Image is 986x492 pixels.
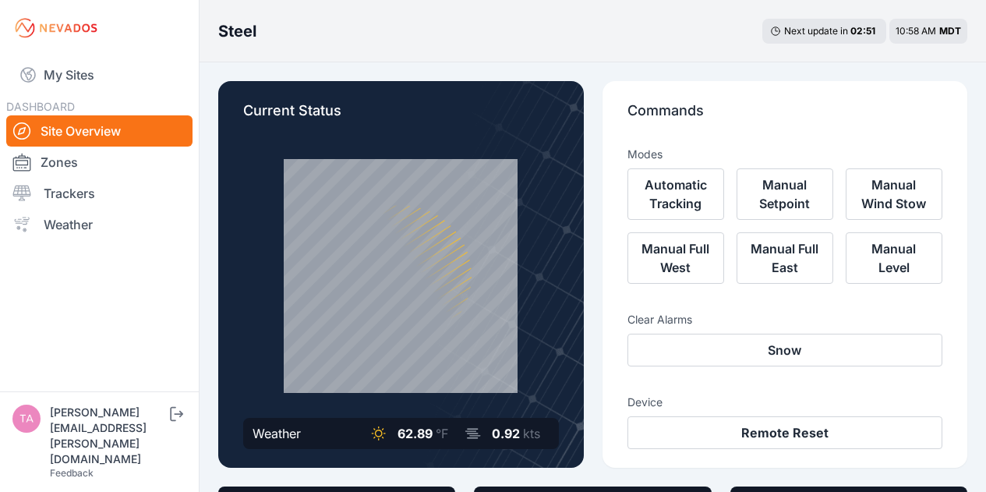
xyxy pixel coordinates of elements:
a: Weather [6,209,193,240]
h3: Modes [627,147,663,162]
img: tayton.sullivan@solvenergy.com [12,405,41,433]
img: Nevados [12,16,100,41]
p: Current Status [243,100,559,134]
button: Manual Full East [737,232,833,284]
button: Manual Full West [627,232,724,284]
button: Manual Level [846,232,942,284]
span: 0.92 [492,426,520,441]
span: kts [523,426,540,441]
div: 02 : 51 [850,25,878,37]
h3: Device [627,395,943,410]
span: °F [436,426,448,441]
a: Zones [6,147,193,178]
div: Weather [253,424,301,443]
span: 10:58 AM [896,25,936,37]
a: My Sites [6,56,193,94]
span: MDT [939,25,961,37]
button: Remote Reset [627,416,943,449]
h3: Clear Alarms [627,312,943,327]
a: Trackers [6,178,193,209]
span: DASHBOARD [6,100,75,113]
p: Commands [627,100,943,134]
h3: Steel [218,20,256,42]
span: Next update in [784,25,848,37]
a: Feedback [50,467,94,479]
nav: Breadcrumb [218,11,256,51]
button: Manual Setpoint [737,168,833,220]
div: [PERSON_NAME][EMAIL_ADDRESS][PERSON_NAME][DOMAIN_NAME] [50,405,167,467]
button: Manual Wind Stow [846,168,942,220]
span: 62.89 [398,426,433,441]
button: Snow [627,334,943,366]
button: Automatic Tracking [627,168,724,220]
a: Site Overview [6,115,193,147]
